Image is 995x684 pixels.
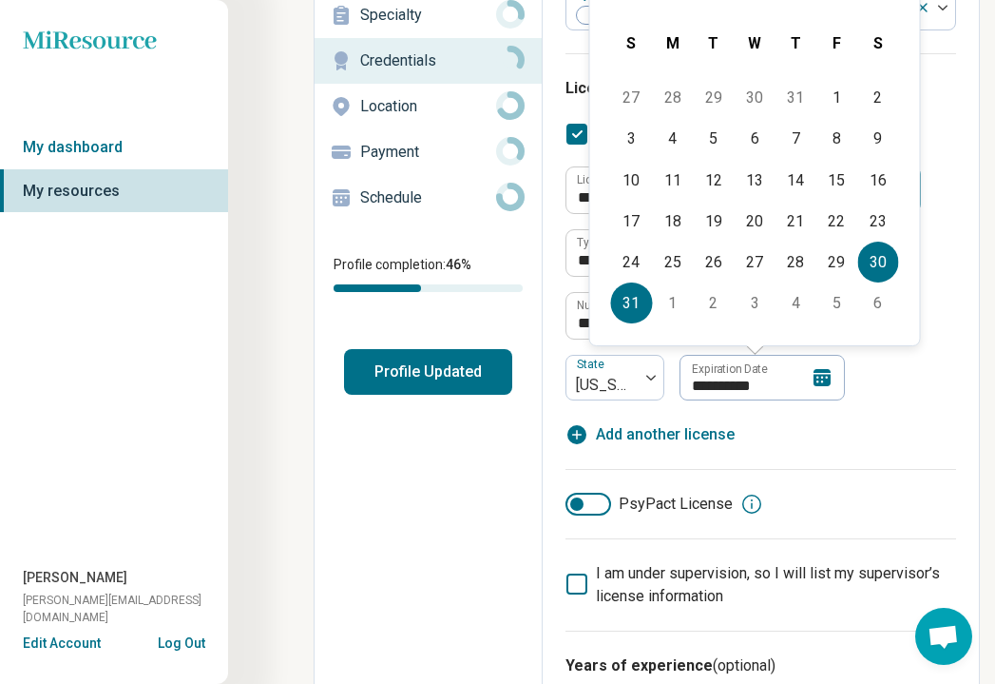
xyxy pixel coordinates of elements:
div: Choose Wednesday, August 27th, 2025 [734,242,775,283]
span: (optional) [713,656,775,674]
div: Choose Saturday, August 16th, 2025 [857,160,898,201]
div: Choose Wednesday, July 30th, 2025 [734,77,775,118]
div: Choose Sunday, August 10th, 2025 [611,160,652,201]
label: Number [577,300,618,311]
div: Choose Tuesday, September 2nd, 2025 [693,283,734,323]
div: Choose Wednesday, August 20th, 2025 [734,201,775,242]
label: Type [577,237,602,248]
div: Choose Friday, August 22nd, 2025 [816,201,857,242]
div: Sunday [611,23,652,64]
span: Add another license [596,423,735,446]
div: Choose Wednesday, September 3rd, 2025 [734,283,775,323]
div: Choose Thursday, August 28th, 2025 [775,242,816,283]
p: Schedule [360,186,496,209]
div: Monday [652,23,693,64]
label: State [577,358,608,371]
button: Profile Updated [344,349,512,395]
span: 46 % [446,257,471,272]
div: Choose Tuesday, August 26th, 2025 [693,242,734,283]
div: Choose Wednesday, August 6th, 2025 [734,118,775,159]
p: Location [360,95,496,118]
a: Location [315,84,542,129]
div: Profile completion: [315,244,542,303]
div: Choose Thursday, September 4th, 2025 [775,283,816,323]
a: Open chat [915,608,972,665]
div: Choose Monday, September 1st, 2025 [652,283,693,323]
div: Choose Thursday, August 14th, 2025 [775,160,816,201]
div: Choose Friday, September 5th, 2025 [816,283,857,323]
span: [PERSON_NAME][EMAIL_ADDRESS][DOMAIN_NAME] [23,592,228,626]
div: Choose Sunday, August 17th, 2025 [611,201,652,242]
input: credential.licenses.0.name [566,230,861,276]
label: Licensing body (optional) [577,174,708,186]
div: Choose Thursday, July 31st, 2025 [775,77,816,118]
div: Friday [816,23,857,64]
div: Choose Saturday, August 23rd, 2025 [857,201,898,242]
div: Choose Sunday, August 3rd, 2025 [611,118,652,159]
div: Choose Tuesday, August 5th, 2025 [693,118,734,159]
label: PsyPact License [565,493,733,516]
a: Schedule [315,175,542,221]
a: Payment [315,129,542,175]
p: Specialty [360,4,496,27]
div: Choose Friday, August 1st, 2025 [816,77,857,118]
div: Choose Tuesday, August 12th, 2025 [693,160,734,201]
button: Add another license [565,423,735,446]
a: Credentials [315,38,542,84]
h3: Years of experience [565,655,956,677]
h3: License(s) information [565,77,956,100]
div: Choose Sunday, August 31st, 2025 [611,283,652,323]
div: Choose Sunday, August 24th, 2025 [611,242,652,283]
div: Wednesday [734,23,775,64]
div: Choose Friday, August 29th, 2025 [816,242,857,283]
div: Choose Friday, August 8th, 2025 [816,118,857,159]
button: Edit Account [23,634,101,654]
div: Choose Monday, August 4th, 2025 [652,118,693,159]
span: I am under supervision, so I will list my supervisor’s license information [596,564,940,605]
div: Choose Sunday, July 27th, 2025 [611,77,652,118]
span: [PERSON_NAME] [23,568,127,588]
div: Choose Thursday, August 7th, 2025 [775,118,816,159]
div: Choose Monday, August 18th, 2025 [652,201,693,242]
div: Profile completion [334,284,523,292]
div: Thursday [775,23,816,64]
div: Choose Tuesday, August 19th, 2025 [693,201,734,242]
div: Choose Monday, August 11th, 2025 [652,160,693,201]
div: Choose Wednesday, August 13th, 2025 [734,160,775,201]
button: Log Out [158,634,205,649]
div: Choose Monday, August 25th, 2025 [652,242,693,283]
div: Choose Monday, July 28th, 2025 [652,77,693,118]
div: Saturday [857,23,898,64]
div: Choose Saturday, August 9th, 2025 [857,118,898,159]
div: Choose Saturday, September 6th, 2025 [857,283,898,323]
p: Credentials [360,49,496,72]
div: Choose Thursday, August 21st, 2025 [775,201,816,242]
p: Payment [360,141,496,164]
div: Tuesday [693,23,734,64]
div: Choose Saturday, August 30th, 2025 [857,242,898,283]
div: Choose Tuesday, July 29th, 2025 [693,77,734,118]
div: Choose Friday, August 15th, 2025 [816,160,857,201]
div: Month August, 2025 [611,77,898,323]
div: Choose Saturday, August 2nd, 2025 [857,77,898,118]
span: Licensed Professional Counselor (LPC) [577,7,806,25]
